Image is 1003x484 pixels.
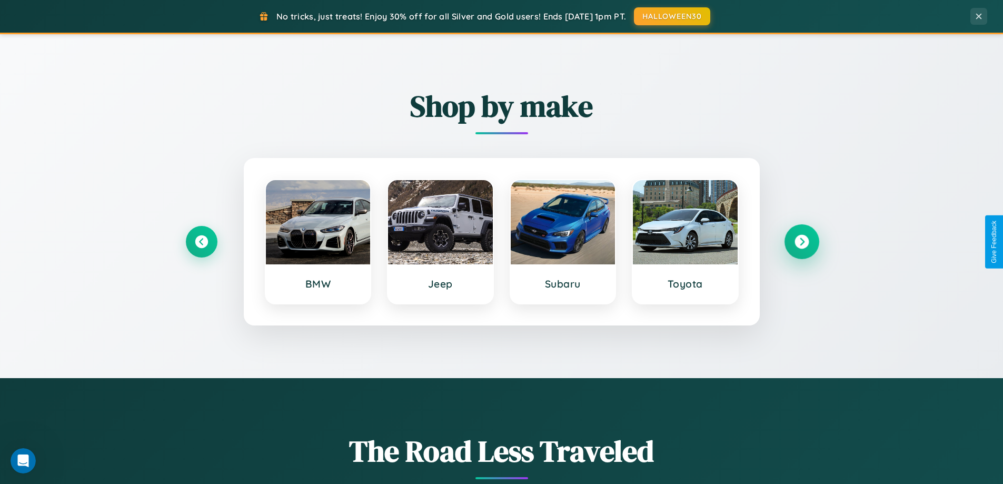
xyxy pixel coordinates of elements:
h3: Jeep [399,278,482,290]
iframe: Intercom live chat [11,448,36,473]
span: No tricks, just treats! Enjoy 30% off for all Silver and Gold users! Ends [DATE] 1pm PT. [276,11,626,22]
h3: Toyota [643,278,727,290]
h3: Subaru [521,278,605,290]
h3: BMW [276,278,360,290]
div: Give Feedback [990,221,998,263]
h2: Shop by make [186,86,818,126]
h1: The Road Less Traveled [186,431,818,471]
button: HALLOWEEN30 [634,7,710,25]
